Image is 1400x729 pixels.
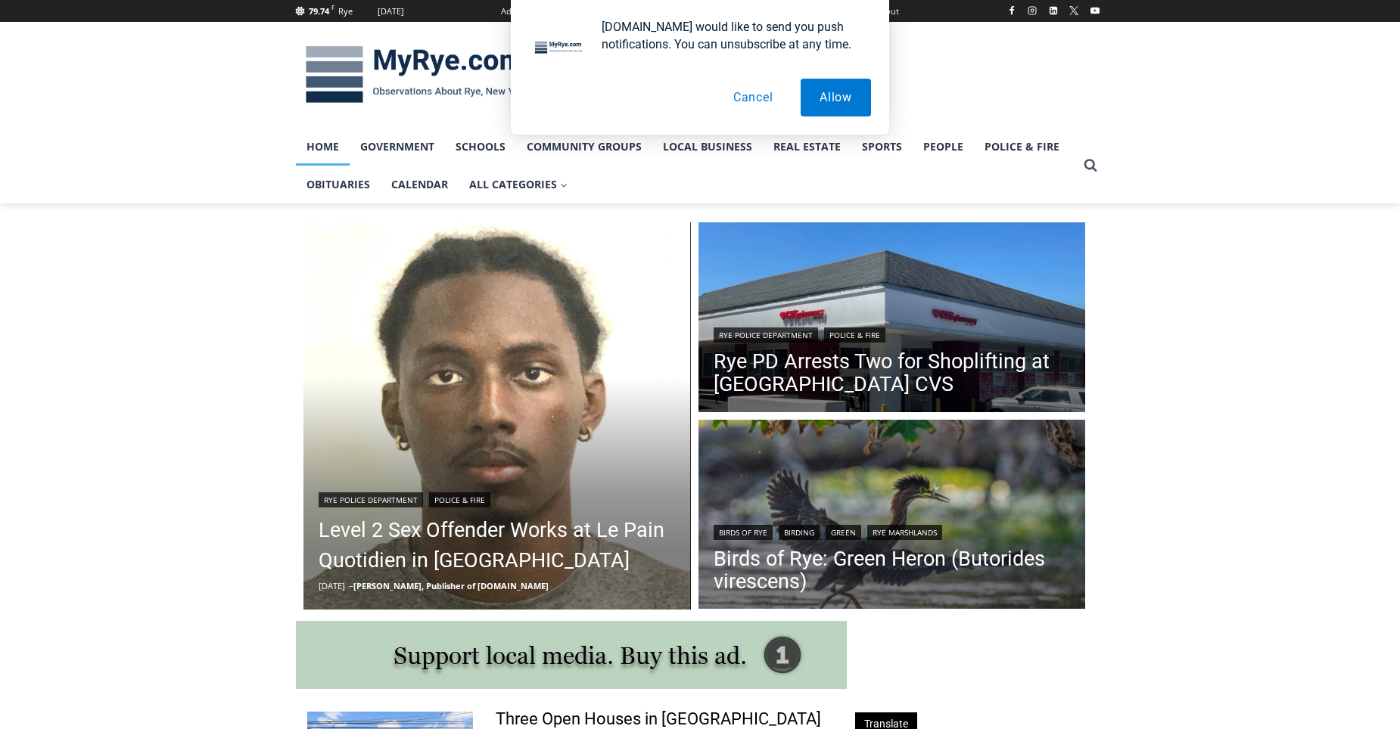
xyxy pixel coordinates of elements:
[826,525,861,540] a: Green
[714,79,792,116] button: Cancel
[296,166,381,203] a: Obituaries
[698,420,1086,613] img: (PHOTO: Green Heron (Butorides virescens) at the Marshlands Conservancy in Rye, New York. Credit:...
[824,327,885,343] a: Police & Fire
[851,128,913,166] a: Sports
[1077,152,1104,179] button: View Search Form
[714,522,1071,540] div: | | |
[516,128,652,166] a: Community Groups
[974,128,1070,166] a: Police & Fire
[469,176,568,193] span: All Categories
[698,222,1086,416] a: Read More Rye PD Arrests Two for Shoplifting at Boston Post Road CVS
[714,327,818,343] a: Rye Police Department
[350,128,445,166] a: Government
[714,525,773,540] a: Birds of Rye
[714,350,1071,396] a: Rye PD Arrests Two for Shoplifting at [GEOGRAPHIC_DATA] CVS
[779,525,820,540] a: Birding
[319,489,676,507] div: |
[296,621,847,689] img: support local media, buy this ad
[652,128,763,166] a: Local Business
[698,420,1086,613] a: Read More Birds of Rye: Green Heron (Butorides virescens)
[429,492,490,507] a: Police & Fire
[714,548,1071,593] a: Birds of Rye: Green Heron (Butorides virescens)
[353,580,549,591] a: [PERSON_NAME], Publisher of [DOMAIN_NAME]
[296,128,350,166] a: Home
[459,166,578,203] a: All Categories
[303,222,691,610] img: (PHOTO: Rye PD advised the community on Thursday, November 14, 2024 of a Level 2 Sex Offender, 29...
[714,324,1071,343] div: |
[763,128,851,166] a: Real Estate
[381,166,459,203] a: Calendar
[590,18,871,53] div: [DOMAIN_NAME] would like to send you push notifications. You can unsubscribe at any time.
[867,525,942,540] a: Rye Marshlands
[296,128,1077,204] nav: Primary Navigation
[529,18,590,79] img: notification icon
[319,515,676,575] a: Level 2 Sex Offender Works at Le Pain Quotidien in [GEOGRAPHIC_DATA]
[349,580,353,591] span: –
[445,128,516,166] a: Schools
[303,222,691,610] a: Read More Level 2 Sex Offender Works at Le Pain Quotidien in Rye
[913,128,974,166] a: People
[801,79,871,116] button: Allow
[319,580,345,591] time: [DATE]
[698,222,1086,416] img: CVS edited MC Purchase St Downtown Rye #0002 2021-05-17 CVS Pharmacy Angle 2 IMG_0641
[319,492,423,507] a: Rye Police Department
